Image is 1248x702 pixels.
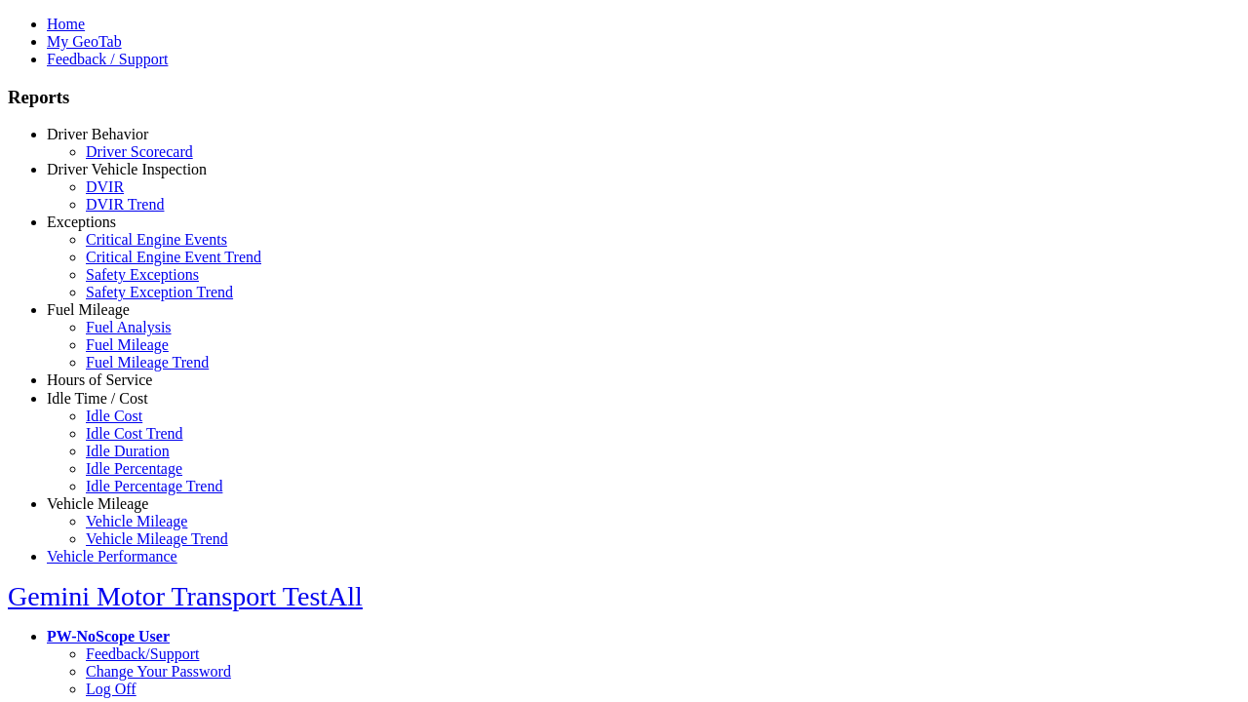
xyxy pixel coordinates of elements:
[47,628,170,644] a: PW-NoScope User
[47,301,130,318] a: Fuel Mileage
[47,371,152,388] a: Hours of Service
[86,354,209,370] a: Fuel Mileage Trend
[47,390,148,407] a: Idle Time / Cost
[86,143,193,160] a: Driver Scorecard
[86,178,124,195] a: DVIR
[47,548,177,565] a: Vehicle Performance
[86,478,222,494] a: Idle Percentage Trend
[86,663,231,680] a: Change Your Password
[86,231,227,248] a: Critical Engine Events
[47,161,207,177] a: Driver Vehicle Inspection
[47,126,148,142] a: Driver Behavior
[86,530,228,547] a: Vehicle Mileage Trend
[47,214,116,230] a: Exceptions
[86,408,142,424] a: Idle Cost
[86,425,183,442] a: Idle Cost Trend
[8,581,363,611] a: Gemini Motor Transport TestAll
[86,336,169,353] a: Fuel Mileage
[86,284,233,300] a: Safety Exception Trend
[86,196,164,213] a: DVIR Trend
[86,513,187,529] a: Vehicle Mileage
[47,33,122,50] a: My GeoTab
[86,319,172,335] a: Fuel Analysis
[86,389,249,406] a: HOS Explanation Reports
[86,249,261,265] a: Critical Engine Event Trend
[47,16,85,32] a: Home
[86,460,182,477] a: Idle Percentage
[86,443,170,459] a: Idle Duration
[47,495,148,512] a: Vehicle Mileage
[86,266,199,283] a: Safety Exceptions
[86,645,199,662] a: Feedback/Support
[86,681,136,697] a: Log Off
[47,51,168,67] a: Feedback / Support
[8,87,1240,108] h3: Reports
